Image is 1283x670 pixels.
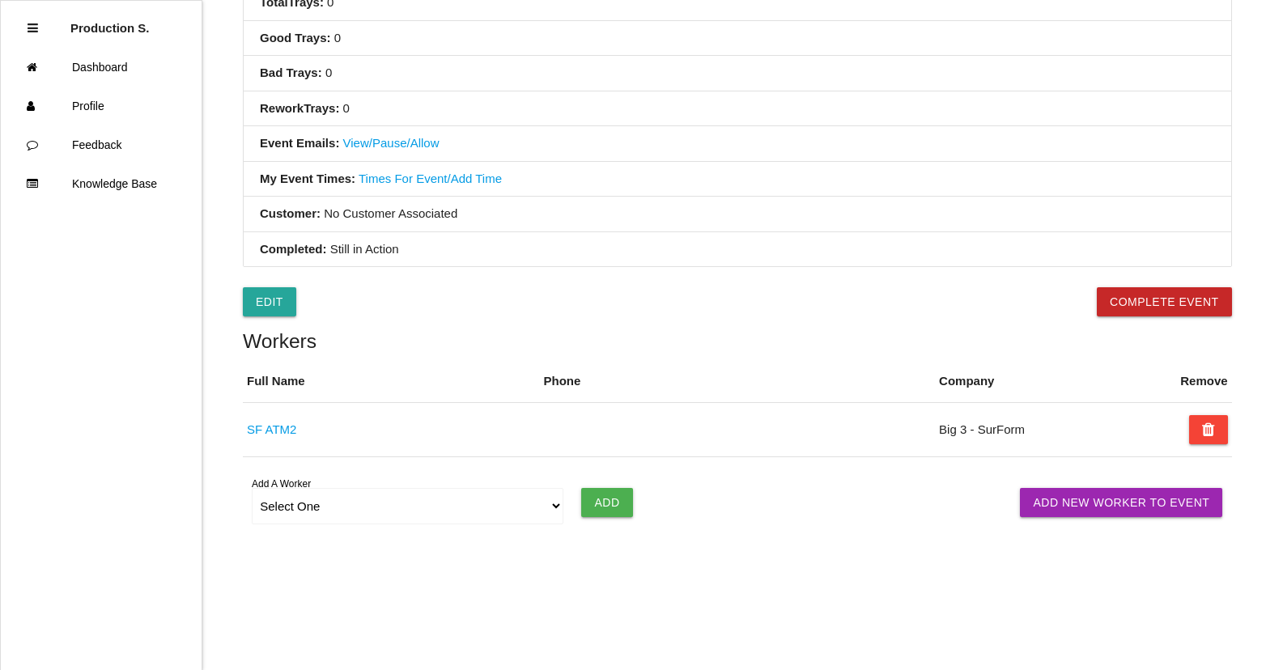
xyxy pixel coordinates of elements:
b: Event Emails: [260,136,339,150]
th: Phone [539,360,935,403]
b: Rework Trays : [260,101,339,115]
li: No Customer Associated [244,197,1231,232]
b: My Event Times: [260,172,355,185]
a: Profile [1,87,202,125]
th: Full Name [243,360,539,403]
b: Bad Trays : [260,66,322,79]
a: Feedback [1,125,202,164]
div: Close [28,9,38,48]
button: Complete Event [1097,287,1232,316]
a: Knowledge Base [1,164,202,203]
a: Dashboard [1,48,202,87]
b: Completed: [260,242,327,256]
li: Still in Action [244,232,1231,267]
b: Good Trays : [260,31,331,45]
li: 0 [244,21,1231,57]
a: SF ATM2 [247,422,296,436]
li: 0 [244,91,1231,127]
label: Add A Worker [252,477,311,491]
a: Add New Worker To Event [1020,488,1222,517]
b: Customer: [260,206,321,220]
a: Times For Event/Add Time [359,172,502,185]
p: Production Shifts [70,9,150,35]
h5: Workers [243,330,1232,352]
input: Add [581,488,632,517]
td: Big 3 - SurForm [935,403,1132,457]
th: Remove [1176,360,1231,403]
a: View/Pause/Allow [343,136,440,150]
a: Edit [243,287,296,316]
li: 0 [244,56,1231,91]
th: Company [935,360,1132,403]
